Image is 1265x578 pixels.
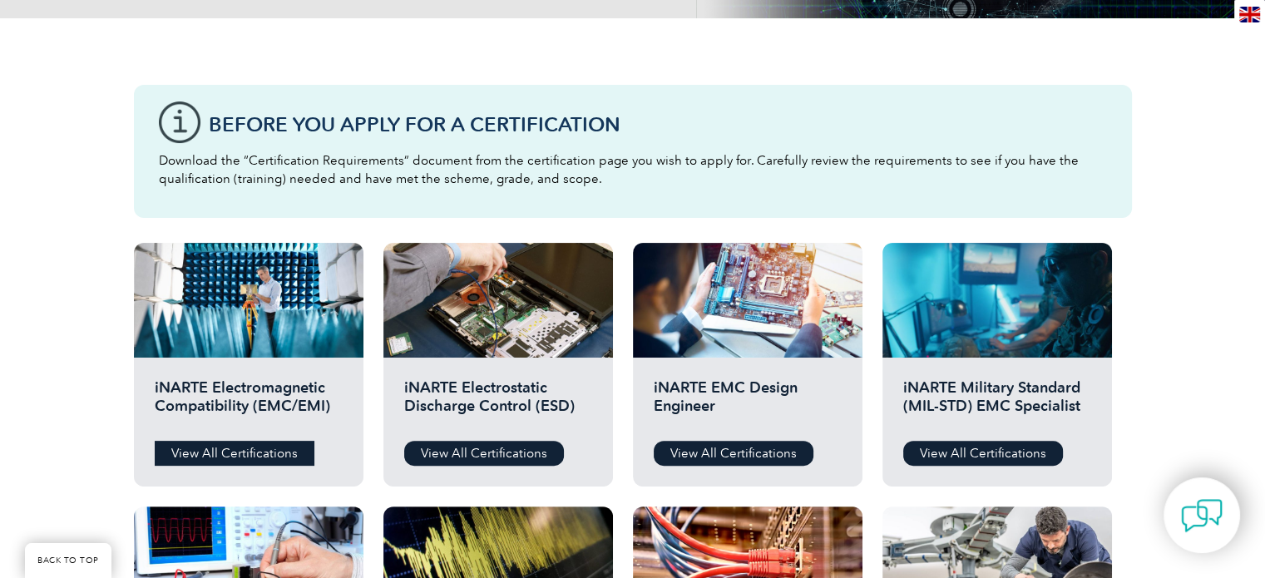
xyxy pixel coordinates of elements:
[1239,7,1260,22] img: en
[654,441,813,466] a: View All Certifications
[404,441,564,466] a: View All Certifications
[404,378,592,428] h2: iNARTE Electrostatic Discharge Control (ESD)
[654,378,842,428] h2: iNARTE EMC Design Engineer
[1181,495,1223,536] img: contact-chat.png
[903,441,1063,466] a: View All Certifications
[159,151,1107,188] p: Download the “Certification Requirements” document from the certification page you wish to apply ...
[209,114,1107,135] h3: Before You Apply For a Certification
[903,378,1091,428] h2: iNARTE Military Standard (MIL-STD) EMC Specialist
[155,441,314,466] a: View All Certifications
[155,378,343,428] h2: iNARTE Electromagnetic Compatibility (EMC/EMI)
[25,543,111,578] a: BACK TO TOP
